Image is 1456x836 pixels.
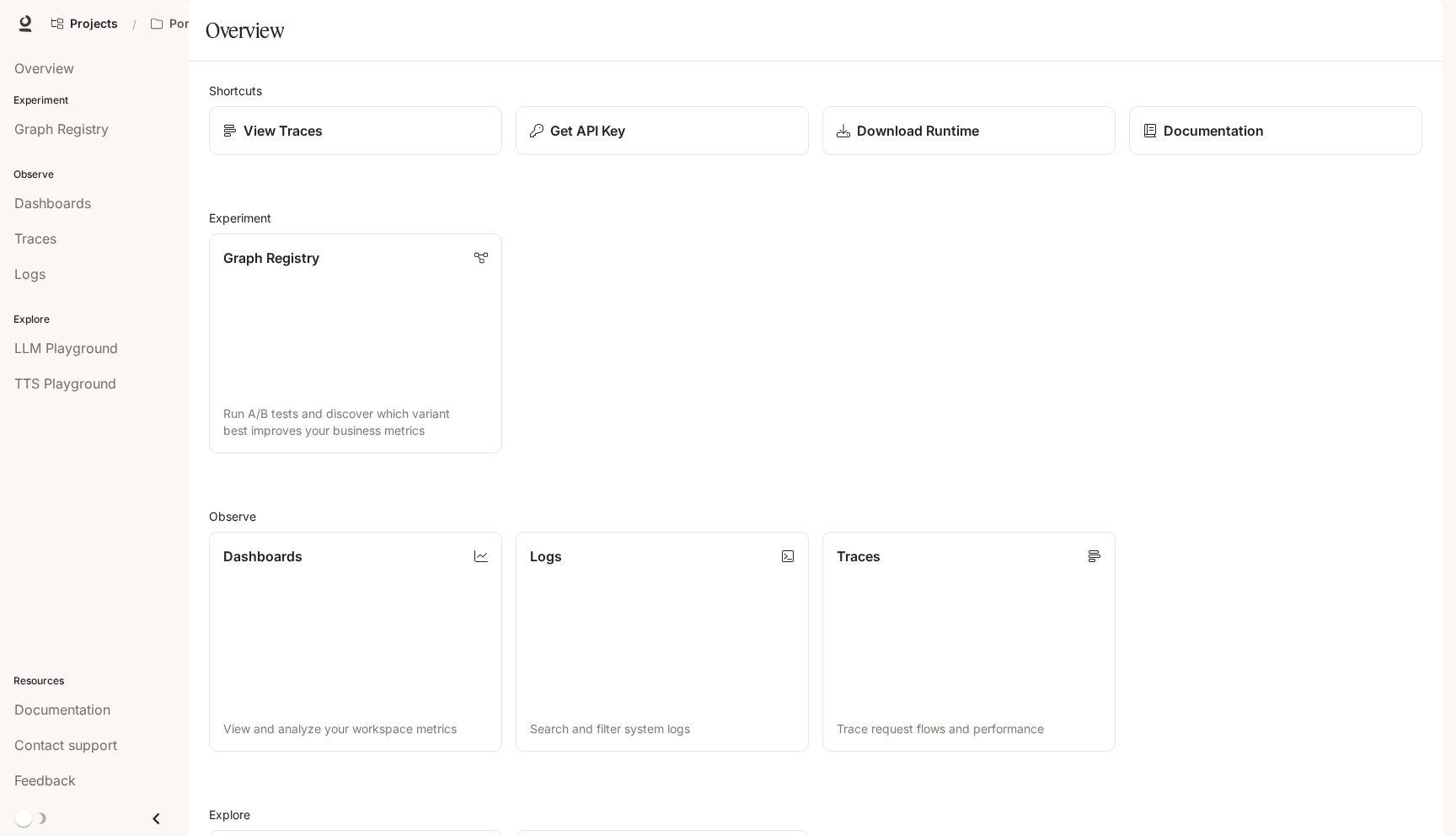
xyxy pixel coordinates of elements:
[206,13,284,47] h1: Overview
[209,532,502,752] a: DashboardsView and analyze your workspace metrics
[1164,121,1264,141] p: Documentation
[516,532,809,752] a: LogsSearch and filter system logs
[857,121,979,141] p: Download Runtime
[822,532,1116,752] a: TracesTrace request flows and performance
[169,17,254,31] p: Portal UI Tests
[837,721,1101,737] p: Trace request flows and performance
[822,106,1116,155] a: Download Runtime
[223,405,488,439] p: Run A/B tests and discover which variant best improves your business metrics
[143,7,280,40] button: All workspaces
[209,233,502,453] a: Graph RegistryRun A/B tests and discover which variant best improves your business metrics
[837,546,881,566] p: Traces
[209,507,1422,525] h2: Observe
[126,15,143,33] div: /
[244,121,323,141] p: View Traces
[44,7,126,40] a: Go to projects
[530,546,562,566] p: Logs
[209,106,502,155] a: View Traces
[530,721,795,737] p: Search and filter system logs
[209,806,1422,823] h2: Explore
[516,106,809,155] button: Get API Key
[209,209,1422,227] h2: Experiment
[70,17,118,31] span: Projects
[209,82,1422,99] h2: Shortcuts
[1129,106,1422,155] a: Documentation
[223,248,319,268] p: Graph Registry
[223,546,302,566] p: Dashboards
[550,121,625,141] p: Get API Key
[223,721,488,737] p: View and analyze your workspace metrics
